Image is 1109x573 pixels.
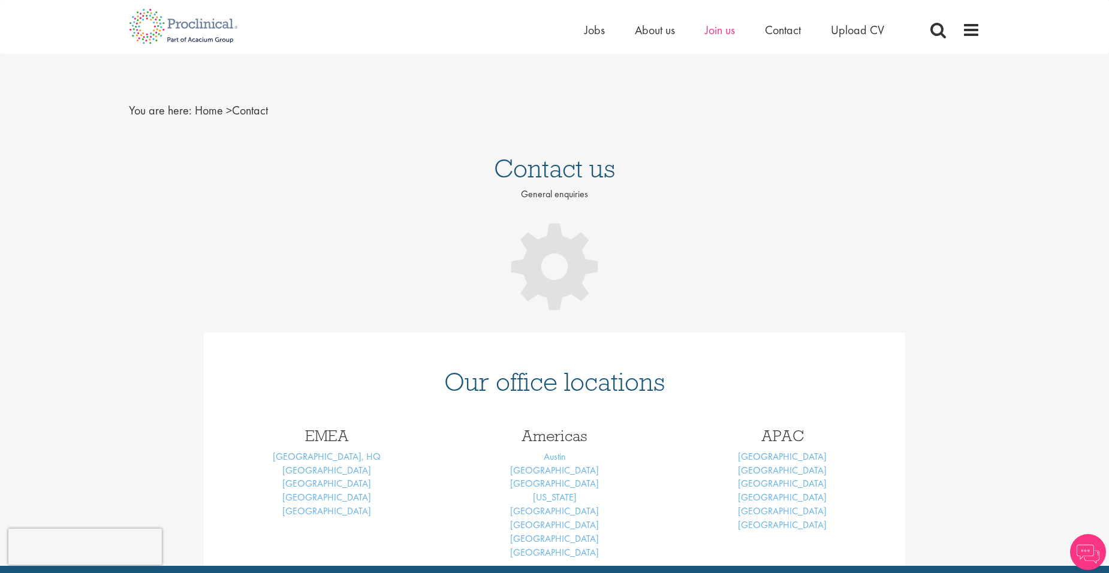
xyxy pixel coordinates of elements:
[584,22,605,38] a: Jobs
[738,450,827,463] a: [GEOGRAPHIC_DATA]
[544,450,566,463] a: Austin
[450,428,659,444] h3: Americas
[738,477,827,490] a: [GEOGRAPHIC_DATA]
[738,518,827,531] a: [GEOGRAPHIC_DATA]
[282,491,371,503] a: [GEOGRAPHIC_DATA]
[510,532,599,545] a: [GEOGRAPHIC_DATA]
[222,369,887,395] h1: Our office locations
[1070,534,1106,570] img: Chatbot
[282,477,371,490] a: [GEOGRAPHIC_DATA]
[533,491,577,503] a: [US_STATE]
[226,102,232,118] span: >
[738,464,827,477] a: [GEOGRAPHIC_DATA]
[705,22,735,38] a: Join us
[510,464,599,477] a: [GEOGRAPHIC_DATA]
[273,450,381,463] a: [GEOGRAPHIC_DATA], HQ
[510,505,599,517] a: [GEOGRAPHIC_DATA]
[8,529,162,565] iframe: reCAPTCHA
[738,505,827,517] a: [GEOGRAPHIC_DATA]
[195,102,223,118] a: breadcrumb link to Home
[282,505,371,517] a: [GEOGRAPHIC_DATA]
[510,546,599,559] a: [GEOGRAPHIC_DATA]
[765,22,801,38] a: Contact
[222,428,432,444] h3: EMEA
[510,518,599,531] a: [GEOGRAPHIC_DATA]
[129,102,192,118] span: You are here:
[510,477,599,490] a: [GEOGRAPHIC_DATA]
[282,464,371,477] a: [GEOGRAPHIC_DATA]
[635,22,675,38] a: About us
[738,491,827,503] a: [GEOGRAPHIC_DATA]
[831,22,884,38] a: Upload CV
[195,102,268,118] span: Contact
[677,428,887,444] h3: APAC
